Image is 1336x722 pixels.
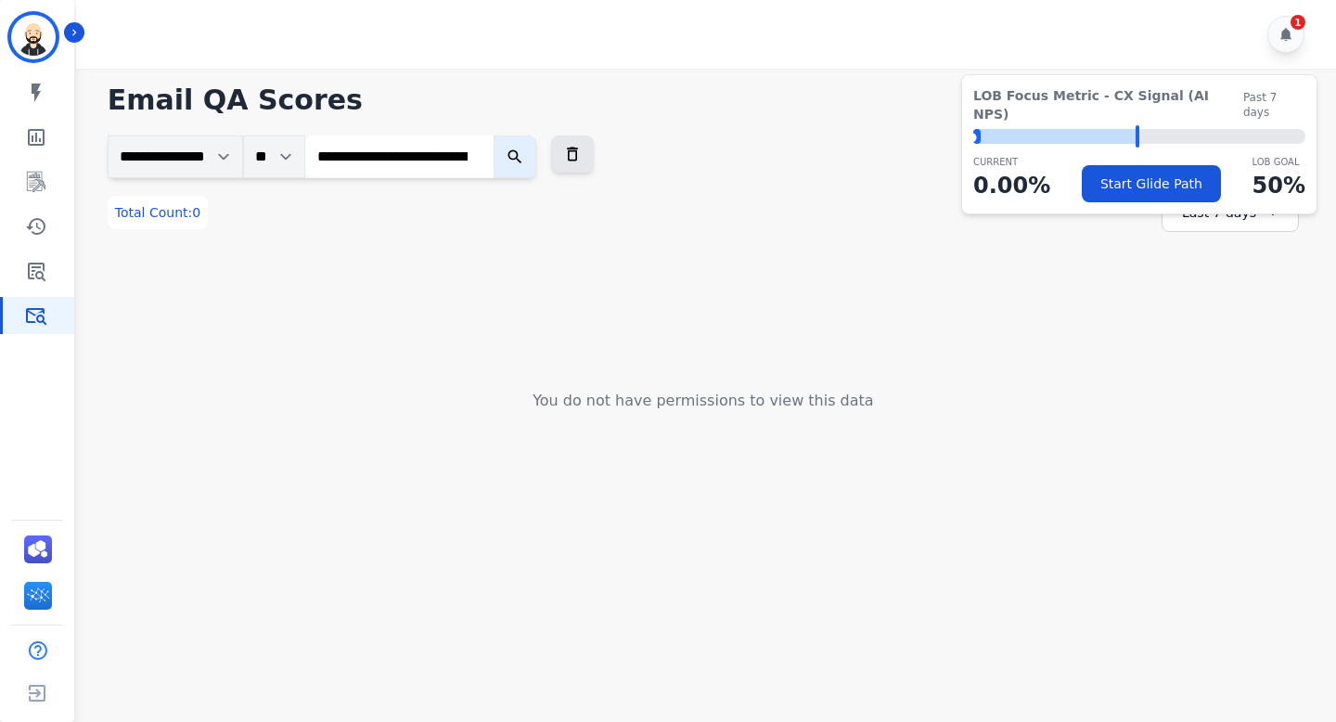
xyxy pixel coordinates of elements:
[973,129,981,144] div: ⬤
[192,205,200,220] span: 0
[973,86,1243,123] span: LOB Focus Metric - CX Signal (AI NPS)
[11,15,56,59] img: Bordered avatar
[1252,169,1305,202] p: 50 %
[1082,165,1221,202] button: Start Glide Path
[973,169,1050,202] p: 0.00 %
[1291,15,1305,30] div: 1
[973,155,1050,169] p: CURRENT
[108,390,1299,412] div: You do not have permissions to view this data
[1252,155,1305,169] p: LOB Goal
[1243,90,1305,120] span: Past 7 days
[108,84,1299,117] h1: Email QA Scores
[108,196,208,229] div: Total Count:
